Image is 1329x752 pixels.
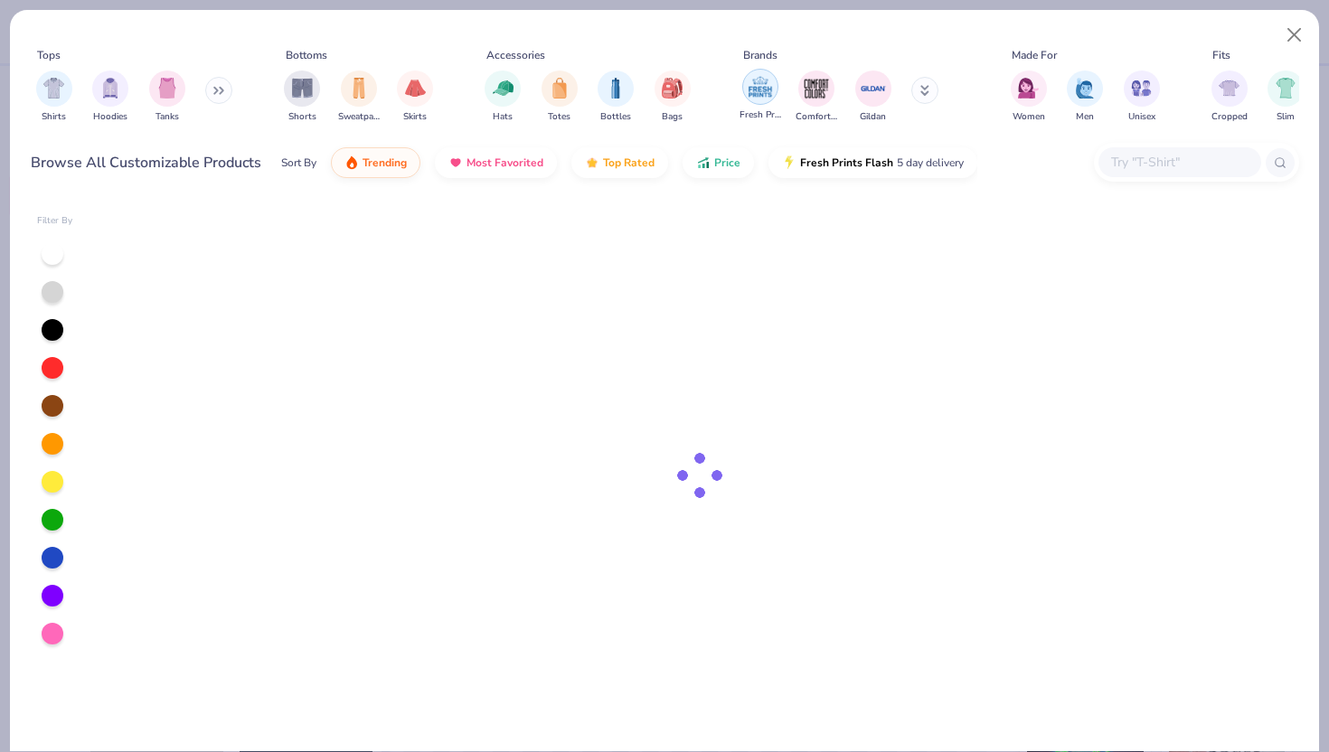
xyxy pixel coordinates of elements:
[768,147,977,178] button: Fresh Prints Flash5 day delivery
[397,70,433,124] div: filter for Skirts
[157,78,177,99] img: Tanks Image
[1211,110,1248,124] span: Cropped
[288,110,316,124] span: Shorts
[1011,70,1047,124] button: filter button
[92,70,128,124] button: filter button
[740,70,781,124] button: filter button
[284,70,320,124] button: filter button
[1013,110,1045,124] span: Women
[292,78,313,99] img: Shorts Image
[1128,110,1155,124] span: Unisex
[714,155,740,170] span: Price
[156,110,179,124] span: Tanks
[743,47,778,63] div: Brands
[486,47,545,63] div: Accessories
[606,78,626,99] img: Bottles Image
[338,110,380,124] span: Sweatpants
[855,70,891,124] button: filter button
[42,110,66,124] span: Shirts
[1018,78,1039,99] img: Women Image
[403,110,427,124] span: Skirts
[485,70,521,124] button: filter button
[493,110,513,124] span: Hats
[286,47,327,63] div: Bottoms
[493,78,514,99] img: Hats Image
[683,147,754,178] button: Price
[542,70,578,124] button: filter button
[855,70,891,124] div: filter for Gildan
[603,155,655,170] span: Top Rated
[338,70,380,124] button: filter button
[397,70,433,124] button: filter button
[600,110,631,124] span: Bottles
[796,70,837,124] div: filter for Comfort Colors
[1067,70,1103,124] button: filter button
[331,147,420,178] button: Trending
[796,70,837,124] button: filter button
[747,73,774,100] img: Fresh Prints Image
[803,75,830,102] img: Comfort Colors Image
[31,152,261,174] div: Browse All Customizable Products
[571,147,668,178] button: Top Rated
[542,70,578,124] div: filter for Totes
[598,70,634,124] button: filter button
[662,110,683,124] span: Bags
[36,70,72,124] button: filter button
[467,155,543,170] span: Most Favorited
[740,108,781,122] span: Fresh Prints
[149,70,185,124] div: filter for Tanks
[1109,152,1249,173] input: Try "T-Shirt"
[796,110,837,124] span: Comfort Colors
[1124,70,1160,124] div: filter for Unisex
[740,69,781,122] div: filter for Fresh Prints
[485,70,521,124] div: filter for Hats
[93,110,127,124] span: Hoodies
[100,78,120,99] img: Hoodies Image
[43,78,64,99] img: Shirts Image
[405,78,426,99] img: Skirts Image
[448,155,463,170] img: most_fav.gif
[1012,47,1057,63] div: Made For
[1276,78,1296,99] img: Slim Image
[800,155,893,170] span: Fresh Prints Flash
[37,214,73,228] div: Filter By
[344,155,359,170] img: trending.gif
[363,155,407,170] span: Trending
[1268,70,1304,124] button: filter button
[36,70,72,124] div: filter for Shirts
[1219,78,1239,99] img: Cropped Image
[655,70,691,124] div: filter for Bags
[284,70,320,124] div: filter for Shorts
[598,70,634,124] div: filter for Bottles
[281,155,316,171] div: Sort By
[1211,70,1248,124] button: filter button
[897,153,964,174] span: 5 day delivery
[1076,110,1094,124] span: Men
[585,155,599,170] img: TopRated.gif
[1212,47,1230,63] div: Fits
[1131,78,1152,99] img: Unisex Image
[550,78,570,99] img: Totes Image
[1211,70,1248,124] div: filter for Cropped
[662,78,682,99] img: Bags Image
[435,147,557,178] button: Most Favorited
[1067,70,1103,124] div: filter for Men
[655,70,691,124] button: filter button
[1075,78,1095,99] img: Men Image
[860,110,886,124] span: Gildan
[37,47,61,63] div: Tops
[92,70,128,124] div: filter for Hoodies
[349,78,369,99] img: Sweatpants Image
[860,75,887,102] img: Gildan Image
[1011,70,1047,124] div: filter for Women
[1277,18,1312,52] button: Close
[338,70,380,124] div: filter for Sweatpants
[1268,70,1304,124] div: filter for Slim
[1277,110,1295,124] span: Slim
[782,155,796,170] img: flash.gif
[149,70,185,124] button: filter button
[1124,70,1160,124] button: filter button
[548,110,570,124] span: Totes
